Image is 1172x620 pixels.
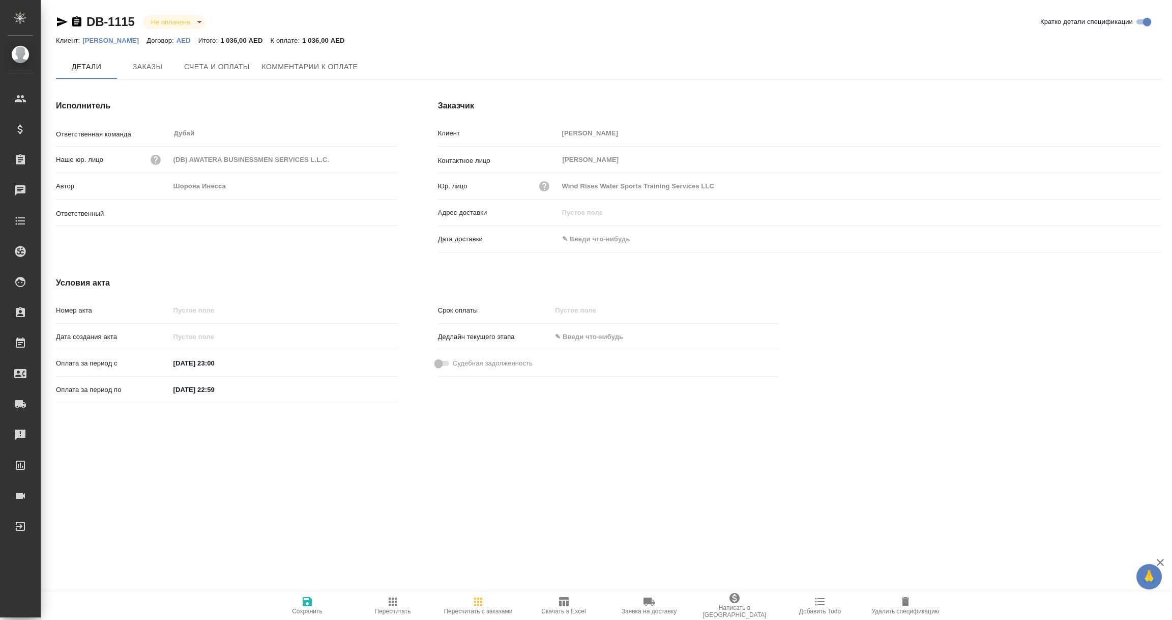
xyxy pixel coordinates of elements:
input: Пустое поле [551,303,640,318]
input: Пустое поле [559,205,1161,220]
p: 1 036,00 AED [302,37,352,44]
p: К оплате: [270,37,302,44]
p: Юр. лицо [438,181,467,191]
input: Пустое поле [559,179,1161,193]
input: ✎ Введи что-нибудь [559,232,648,246]
p: Договор: [146,37,177,44]
a: [PERSON_NAME] [82,36,146,44]
p: AED [177,37,198,44]
p: Клиент: [56,37,82,44]
p: Адрес доставки [438,208,559,218]
p: Итого: [198,37,220,44]
h4: Заказчик [438,100,1161,112]
p: Номер акта [56,305,170,316]
input: ✎ Введи что-нибудь [170,356,259,371]
div: Не оплачена [143,15,206,29]
button: Не оплачена [148,18,193,26]
button: Скопировать ссылку для ЯМессенджера [56,16,68,28]
span: 🙏 [1140,566,1158,587]
span: Комментарии к оплате [262,61,358,73]
p: Срок оплаты [438,305,552,316]
input: Пустое поле [170,303,397,318]
p: Контактное лицо [438,156,559,166]
span: Счета и оплаты [184,61,250,73]
p: Оплата за период с [56,358,170,369]
input: Пустое поле [170,329,259,344]
p: Дедлайн текущего этапа [438,332,552,342]
input: ✎ Введи что-нибудь [170,382,259,397]
h4: Исполнитель [56,100,397,112]
span: Заказы [123,61,172,73]
p: [PERSON_NAME] [82,37,146,44]
span: Судебная задолженность [453,358,533,369]
a: AED [177,36,198,44]
input: Пустое поле [170,179,397,193]
p: Ответственный [56,209,170,219]
button: Open [392,212,394,214]
input: ✎ Введи что-нибудь [551,329,640,344]
h4: Условия акта [56,277,779,289]
span: Кратко детали спецификации [1040,17,1133,27]
button: 🙏 [1136,564,1162,589]
p: Ответственная команда [56,129,170,139]
p: Оплата за период по [56,385,170,395]
input: Пустое поле [170,152,397,167]
p: Дата создания акта [56,332,170,342]
input: Пустое поле [559,126,1161,140]
span: Детали [62,61,111,73]
button: Скопировать ссылку [71,16,83,28]
p: Дата доставки [438,234,559,244]
p: Наше юр. лицо [56,155,103,165]
p: Клиент [438,128,559,138]
p: Автор [56,181,170,191]
a: DB-1115 [86,15,135,29]
p: 1 036,00 AED [220,37,270,44]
